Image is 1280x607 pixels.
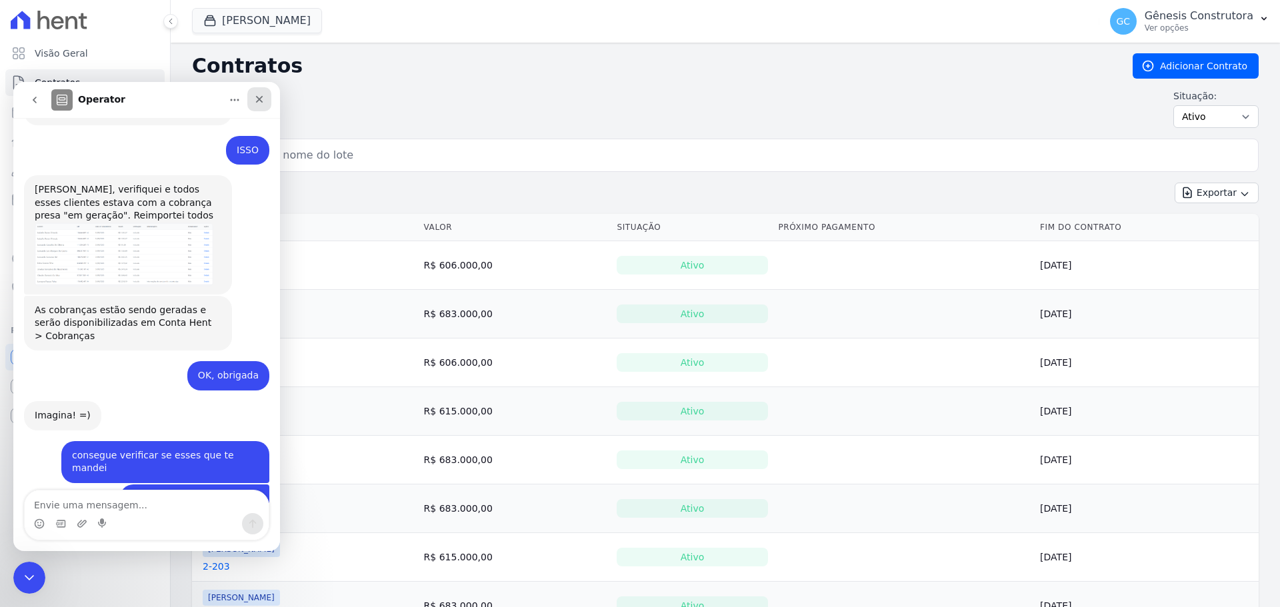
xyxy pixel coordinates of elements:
[192,54,1111,78] h2: Contratos
[21,327,77,340] div: Imagina! =)
[21,436,31,447] button: Selecionador de Emoji
[11,214,256,280] div: Adriane diz…
[773,214,1035,241] th: Próximo Pagamento
[1145,9,1253,23] p: Gênesis Construtora
[11,279,256,319] div: Gênesis diz…
[617,450,767,469] div: Ativo
[11,319,88,348] div: Imagina! =)
[5,245,165,272] a: Crédito
[11,214,219,269] div: As cobranças estão sendo geradas e serão disponibilizadas em Conta Hent > Cobranças
[11,408,255,431] textarea: Envie uma mensagem...
[229,431,250,452] button: Enviar uma mensagem
[1035,387,1259,436] td: [DATE]
[1173,89,1259,103] label: Situação:
[11,359,256,402] div: Gênesis diz…
[1035,241,1259,290] td: [DATE]
[419,290,612,338] td: R$ 683.000,00
[21,101,208,141] div: [PERSON_NAME], verifiquei e todos esses clientes estava com a cobrança presa "em geração". Reimpo...
[35,76,80,89] span: Contratos
[85,436,95,447] button: Start recording
[1035,533,1259,582] td: [DATE]
[1035,338,1259,387] td: [DATE]
[107,402,256,432] div: ainda nao consta para mim
[214,142,1253,169] input: Buscar por nome do lote
[1035,484,1259,533] td: [DATE]
[13,562,45,594] iframe: Intercom live chat
[13,82,280,551] iframe: Intercom live chat
[63,436,74,447] button: Upload do anexo
[1099,3,1280,40] button: GC Gênesis Construtora Ver opções
[192,8,322,33] button: [PERSON_NAME]
[203,560,230,573] a: 2-203‎
[1035,290,1259,338] td: [DATE]
[5,275,165,301] a: Negativação
[35,47,88,60] span: Visão Geral
[617,304,767,323] div: Ativo
[5,40,165,67] a: Visão Geral
[5,99,165,125] a: Parcelas
[1145,23,1253,33] p: Ver opções
[11,402,256,442] div: Gênesis diz…
[5,344,165,370] a: Recebíveis
[1035,436,1259,484] td: [DATE]
[1116,17,1130,26] span: GC
[617,256,767,275] div: Ativo
[419,338,612,387] td: R$ 606.000,00
[419,436,612,484] td: R$ 683.000,00
[617,499,767,518] div: Ativo
[5,128,165,155] a: Lotes
[611,214,773,241] th: Situação
[617,548,767,566] div: Ativo
[419,241,612,290] td: R$ 606.000,00
[419,214,612,241] th: Valor
[21,222,208,261] div: As cobranças estão sendo geradas e serão disponibilizadas em Conta Hent > Cobranças
[1133,53,1259,79] a: Adicionar Contrato
[48,359,256,401] div: consegue verificar se esses que te mandei
[59,367,245,393] div: consegue verificar se esses que te mandei
[617,402,767,420] div: Ativo
[203,590,280,606] span: [PERSON_NAME]
[419,484,612,533] td: R$ 683.000,00
[5,216,165,243] a: Transferências
[419,533,612,582] td: R$ 615.000,00
[192,214,419,241] th: Lote
[174,279,256,308] div: OK, obrigada
[11,319,256,359] div: Adriane diz…
[1175,183,1259,203] button: Exportar
[617,353,767,372] div: Ativo
[419,387,612,436] td: R$ 615.000,00
[5,69,165,96] a: Contratos
[5,157,165,184] a: Clientes
[1035,214,1259,241] th: Fim do Contrato
[5,373,165,400] a: Conta Hent
[5,187,165,213] a: Minha Carteira
[11,322,159,338] div: Plataformas
[185,287,245,301] div: OK, obrigada
[42,436,53,447] button: Selecionador de GIF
